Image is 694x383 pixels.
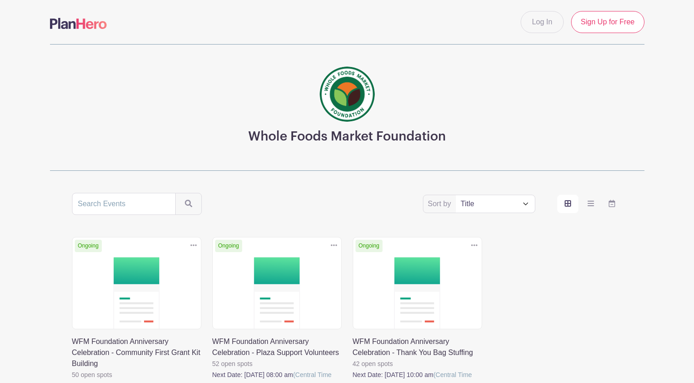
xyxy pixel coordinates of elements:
div: order and view [557,195,622,213]
img: wfmf_primary_badge_4c.png [320,67,375,122]
img: logo-507f7623f17ff9eddc593b1ce0a138ce2505c220e1c5a4e2b4648c50719b7d32.svg [50,18,107,29]
h3: Whole Foods Market Foundation [248,129,446,145]
label: Sort by [428,198,454,209]
a: Sign Up for Free [571,11,644,33]
a: Log In [521,11,564,33]
input: Search Events [72,193,176,215]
